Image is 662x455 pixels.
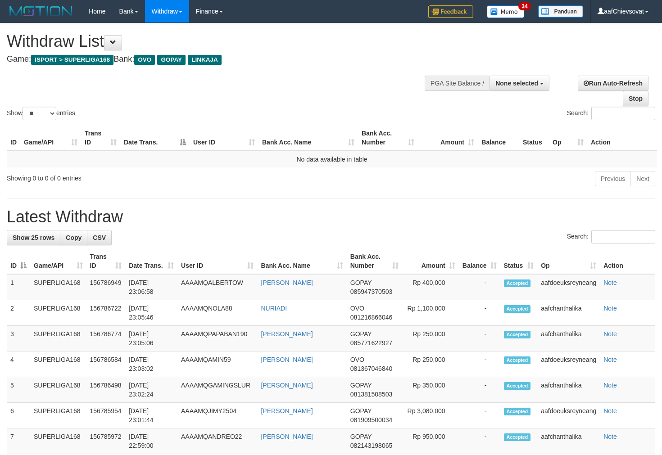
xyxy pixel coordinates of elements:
[125,300,177,326] td: [DATE] 23:05:46
[7,300,30,326] td: 2
[261,433,313,440] a: [PERSON_NAME]
[428,5,473,18] img: Feedback.jpg
[86,428,126,454] td: 156785972
[537,403,600,428] td: aafdoeuksreyneang
[459,428,500,454] td: -
[549,125,587,151] th: Op: activate to sort column ascending
[603,305,617,312] a: Note
[603,356,617,363] a: Note
[350,314,392,321] span: Copy 081216866046 to clipboard
[567,107,655,120] label: Search:
[30,326,86,351] td: SUPERLIGA168
[30,377,86,403] td: SUPERLIGA168
[347,248,402,274] th: Bank Acc. Number: activate to sort column ascending
[134,55,155,65] span: OVO
[350,330,372,338] span: GOPAY
[603,433,617,440] a: Note
[623,91,648,106] a: Stop
[7,107,75,120] label: Show entries
[188,55,222,65] span: LINKAJA
[350,442,392,449] span: Copy 082143198065 to clipboard
[587,125,657,151] th: Action
[31,55,113,65] span: ISPORT > SUPERLIGA168
[86,274,126,300] td: 156786949
[537,428,600,454] td: aafchanthalika
[600,248,655,274] th: Action
[402,377,459,403] td: Rp 350,000
[504,433,531,441] span: Accepted
[350,356,364,363] span: OVO
[402,274,459,300] td: Rp 400,000
[504,382,531,390] span: Accepted
[13,234,54,241] span: Show 25 rows
[258,125,358,151] th: Bank Acc. Name: activate to sort column ascending
[490,76,549,91] button: None selected
[402,300,459,326] td: Rp 1,100,000
[630,171,655,186] a: Next
[350,365,392,372] span: Copy 081367046840 to clipboard
[504,279,531,287] span: Accepted
[7,377,30,403] td: 5
[591,107,655,120] input: Search:
[120,125,190,151] th: Date Trans.: activate to sort column descending
[603,407,617,414] a: Note
[30,428,86,454] td: SUPERLIGA168
[402,403,459,428] td: Rp 3,080,000
[537,274,600,300] td: aafdoeuksreyneang
[7,32,432,50] h1: Withdraw List
[30,351,86,377] td: SUPERLIGA168
[402,428,459,454] td: Rp 950,000
[504,331,531,338] span: Accepted
[578,76,648,91] a: Run Auto-Refresh
[30,300,86,326] td: SUPERLIGA168
[402,351,459,377] td: Rp 250,000
[86,300,126,326] td: 156786722
[459,248,500,274] th: Balance: activate to sort column ascending
[459,300,500,326] td: -
[459,351,500,377] td: -
[261,407,313,414] a: [PERSON_NAME]
[125,428,177,454] td: [DATE] 22:59:00
[7,170,269,183] div: Showing 0 to 0 of 0 entries
[157,55,186,65] span: GOPAY
[125,274,177,300] td: [DATE] 23:06:58
[87,230,112,245] a: CSV
[125,403,177,428] td: [DATE] 23:01:44
[591,230,655,243] input: Search:
[402,326,459,351] td: Rp 250,000
[350,391,392,398] span: Copy 081381508503 to clipboard
[177,428,257,454] td: AAAAMQANDREO22
[459,274,500,300] td: -
[538,5,583,18] img: panduan.png
[7,248,30,274] th: ID: activate to sort column descending
[30,248,86,274] th: Game/API: activate to sort column ascending
[20,125,81,151] th: Game/API: activate to sort column ascending
[86,377,126,403] td: 156786498
[81,125,120,151] th: Trans ID: activate to sort column ascending
[261,356,313,363] a: [PERSON_NAME]
[7,428,30,454] td: 7
[7,208,655,226] h1: Latest Withdraw
[177,377,257,403] td: AAAAMQGAMINGSLUR
[418,125,478,151] th: Amount: activate to sort column ascending
[30,274,86,300] td: SUPERLIGA168
[30,403,86,428] td: SUPERLIGA168
[495,80,538,87] span: None selected
[567,230,655,243] label: Search:
[537,351,600,377] td: aafdoeuksreyneang
[519,125,549,151] th: Status
[7,403,30,428] td: 6
[350,339,392,347] span: Copy 085771622927 to clipboard
[459,377,500,403] td: -
[177,403,257,428] td: AAAAMQJIMY2504
[350,305,364,312] span: OVO
[7,125,20,151] th: ID
[537,248,600,274] th: Op: activate to sort column ascending
[603,279,617,286] a: Note
[66,234,82,241] span: Copy
[350,279,372,286] span: GOPAY
[459,326,500,351] td: -
[402,248,459,274] th: Amount: activate to sort column ascending
[261,279,313,286] a: [PERSON_NAME]
[7,326,30,351] td: 3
